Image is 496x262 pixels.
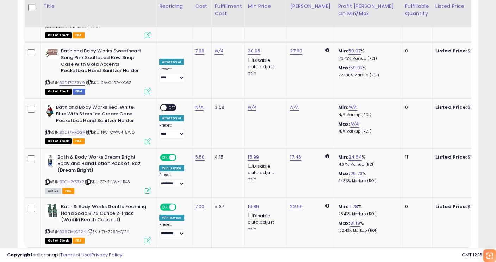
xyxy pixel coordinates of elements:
span: | SKU: 2A-C49F-YC6Z [86,80,131,85]
a: N/A [290,104,298,111]
p: 102.43% Markup (ROI) [338,228,397,233]
span: | SKU: NW-QWW4-5WOI [86,129,136,135]
b: Listed Price: [435,154,467,160]
b: Min: [338,104,349,110]
span: All listings currently available for purchase on Amazon [45,188,61,194]
p: 227.86% Markup (ROI) [338,73,397,78]
a: 17.46 [290,154,301,161]
b: Listed Price: [435,203,467,210]
p: N/A Markup (ROI) [338,129,397,134]
img: 31b83GojKeL._SL40_.jpg [45,48,59,59]
b: Bath & Body Works Dream Bright Body and Hand Lotion Pack of, 8oz (Dream Bright) [57,154,143,175]
div: ASIN: [45,204,151,243]
a: B09ZMJCR24 [60,229,86,235]
span: OFF [167,105,178,111]
p: N/A Markup (ROI) [338,113,397,117]
b: Min: [338,47,349,54]
a: 31.19 [350,220,360,227]
div: 4.15 [215,154,239,160]
b: Max: [338,170,351,177]
span: FBA [62,188,74,194]
div: Cost [195,2,209,10]
div: Disable auto adjust min [248,56,281,77]
div: Amazon AI [159,115,184,121]
span: FBM [73,89,85,95]
span: All listings that are currently out of stock and unavailable for purchase on Amazon [45,89,72,95]
div: $22.99 [435,204,494,210]
img: 31wP0xQ6kuL._SL40_.jpg [45,154,56,168]
span: | SKU: OT-2LVW-HR45 [85,179,130,185]
a: 29.73 [350,170,362,177]
div: % [338,65,397,78]
span: ON [161,154,169,160]
div: ASIN: [45,48,151,94]
a: 7.00 [195,47,205,55]
div: Fulfillment Cost [215,2,242,17]
div: ASIN: [45,104,151,143]
div: Repricing [159,2,189,10]
span: OFF [175,154,187,160]
a: 27.00 [290,47,302,55]
div: ASIN: [45,154,151,193]
img: 31N8zFh0sVL._SL40_.jpg [45,104,54,118]
p: 71.64% Markup (ROI) [338,162,397,167]
span: FBA [73,238,85,244]
span: All listings that are currently out of stock and unavailable for purchase on Amazon [45,238,72,244]
div: $19.99 [435,104,494,110]
div: % [338,154,397,167]
b: Listed Price: [435,47,467,54]
a: B0DT7HRQGF [60,129,85,135]
a: N/A [215,47,223,55]
div: 5.37 [215,204,239,210]
a: N/A [248,104,256,111]
span: All listings that are currently out of stock and unavailable for purchase on Amazon [45,32,72,38]
div: 0 [405,104,427,110]
div: Win BuyBox [159,165,184,171]
div: Win BuyBox [159,215,184,221]
a: B0DT7GZ3Y9 [60,80,85,86]
b: Max: [338,121,351,127]
b: Max: [338,64,351,71]
b: Min: [338,203,349,210]
div: seller snap | | [7,252,122,258]
a: N/A [195,104,204,111]
b: Bath and Body Works Sweetheart Song Pink Scalloped Bow Snap Case With Gold Accents Pocketbac Hand... [61,48,147,76]
span: All listings that are currently out of stock and unavailable for purchase on Amazon [45,138,72,144]
a: 59.07 [350,64,362,71]
span: 2025-09-15 12:16 GMT [462,251,489,258]
div: Preset: [159,173,187,188]
p: 28.43% Markup (ROI) [338,212,397,217]
a: 7.00 [195,203,205,210]
div: % [338,48,397,61]
p: 94.36% Markup (ROI) [338,179,397,184]
div: 0 [405,48,427,54]
a: 24.64 [348,154,362,161]
div: 0 [405,204,427,210]
p: 143.43% Markup (ROI) [338,56,397,61]
div: Preset: [159,222,187,238]
div: Disable auto adjust min [248,162,281,183]
a: Terms of Use [60,251,90,258]
div: Profit [PERSON_NAME] on Min/Max [338,2,399,17]
b: Max: [338,220,351,226]
div: % [338,171,397,184]
div: % [338,220,397,233]
a: 20.05 [248,47,260,55]
a: 50.07 [348,47,361,55]
b: Min: [338,154,349,160]
b: Bath & Body Works Gentle Foaming Hand Soap 8.75 Ounce 2-Pack (Waikiki Beach Coconut) [61,204,147,225]
div: $27.00 [435,48,494,54]
div: % [338,204,397,217]
span: OFF [175,204,187,210]
span: FBA [73,138,85,144]
a: 16.89 [248,203,259,210]
div: Preset: [159,123,187,139]
div: Fulfillable Quantity [405,2,429,17]
img: 41kD1jwrG8L._SL40_.jpg [45,204,59,218]
span: FBA [73,32,85,38]
div: $15.99 [435,154,494,160]
span: ON [161,204,169,210]
div: Preset: [159,67,187,83]
b: Bath and Body Works Red, White, Blue With Stars Ice Cream Cone Pocketbac Hand Sanitzer Holder [56,104,142,126]
a: 5.50 [195,154,205,161]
